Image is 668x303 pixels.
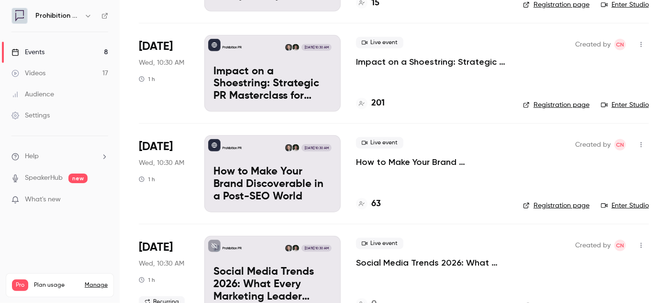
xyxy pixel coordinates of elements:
a: How to Make Your Brand Discoverable in a Post-SEO WorldProhibition PRWill OckendenChris Norton[DA... [204,135,341,212]
span: Wed, 10:30 AM [139,58,184,68]
span: [DATE] 10:30 AM [301,245,331,252]
div: Videos [11,69,45,78]
a: Enter Studio [601,201,649,210]
span: Chris Norton [614,39,626,50]
span: Help [25,151,39,162]
span: CN [616,139,624,151]
span: Wed, 10:30 AM [139,158,184,168]
p: Social Media Trends 2026: What Every Marketing Leader Needs to Know [213,266,332,303]
span: Plan usage [34,281,79,289]
span: What's new [25,195,61,205]
span: Chris Norton [614,139,626,151]
span: [DATE] 10:30 AM [301,44,331,51]
span: [DATE] [139,139,173,154]
div: Oct 15 Wed, 10:30 AM (Europe/London) [139,35,189,112]
span: Live event [356,238,403,249]
span: [DATE] [139,39,173,54]
h4: 63 [371,198,381,210]
img: Will Ockenden [292,245,299,252]
div: Settings [11,111,50,120]
span: Created by [575,39,611,50]
a: Impact on a Shoestring: Strategic PR Masterclass for Charity Comms TeamsProhibition PRWill Ockend... [204,35,341,112]
span: [DATE] 10:30 AM [301,144,331,151]
h4: 201 [371,97,385,110]
p: How to Make Your Brand Discoverable in a Post-SEO World [213,166,332,203]
a: Manage [85,281,108,289]
p: Prohibition PR [223,246,242,251]
p: Impact on a Shoestring: Strategic PR Masterclass for Charity Comms Teams [213,66,332,103]
p: Prohibition PR [223,45,242,50]
h6: Prohibition PR [35,11,80,21]
div: Audience [11,90,54,99]
iframe: Noticeable Trigger [97,196,108,204]
span: Live event [356,137,403,149]
div: 1 h [139,75,155,83]
a: SpeakerHub [25,173,63,183]
div: 1 h [139,175,155,183]
span: Created by [575,240,611,251]
a: 201 [356,97,385,110]
div: Events [11,47,45,57]
div: Nov 5 Wed, 10:30 AM (Europe/London) [139,135,189,212]
span: [DATE] [139,240,173,255]
span: CN [616,240,624,251]
img: Chris Norton [285,44,292,51]
img: Prohibition PR [12,8,27,23]
img: Chris Norton [285,144,292,151]
a: Impact on a Shoestring: Strategic PR Masterclass for Charity Comms Teams [356,56,508,68]
span: new [68,174,88,183]
span: Live event [356,37,403,48]
a: Social Media Trends 2026: What Every Marketing Leader Needs to Know [356,257,508,268]
li: help-dropdown-opener [11,151,108,162]
span: Pro [12,280,28,291]
a: 63 [356,198,381,210]
a: Registration page [523,201,590,210]
span: CN [616,39,624,50]
span: Chris Norton [614,240,626,251]
span: Created by [575,139,611,151]
img: Will Ockenden [292,144,299,151]
img: Chris Norton [285,245,292,252]
a: How to Make Your Brand Discoverable in a Post-SEO World [356,156,508,168]
p: Prohibition PR [223,146,242,151]
span: Wed, 10:30 AM [139,259,184,268]
a: Registration page [523,100,590,110]
img: Will Ockenden [292,44,299,51]
div: 1 h [139,276,155,284]
a: Enter Studio [601,100,649,110]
